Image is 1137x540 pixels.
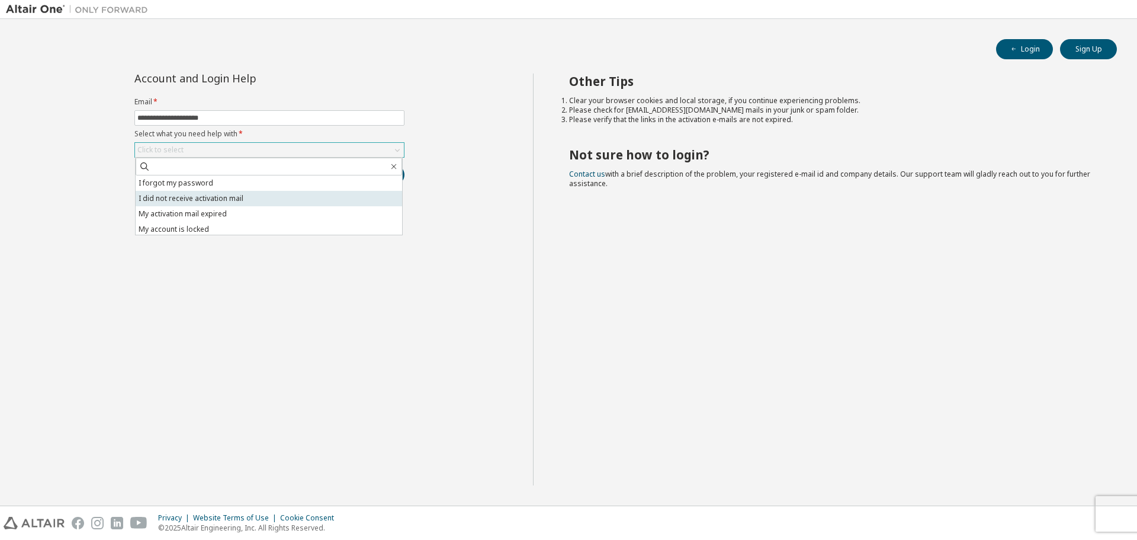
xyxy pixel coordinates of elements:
img: instagram.svg [91,517,104,529]
label: Select what you need help with [134,129,404,139]
div: Cookie Consent [280,513,341,523]
button: Login [996,39,1053,59]
img: facebook.svg [72,517,84,529]
img: youtube.svg [130,517,147,529]
div: Account and Login Help [134,74,351,83]
div: Click to select [135,143,404,157]
div: Website Terms of Use [193,513,280,523]
p: © 2025 Altair Engineering, Inc. All Rights Reserved. [158,523,341,533]
li: Please check for [EMAIL_ADDRESS][DOMAIN_NAME] mails in your junk or spam folder. [569,106,1096,115]
div: Privacy [158,513,193,523]
label: Email [134,97,404,107]
li: Clear your browser cookies and local storage, if you continue experiencing problems. [569,96,1096,106]
h2: Not sure how to login? [569,147,1096,162]
img: linkedin.svg [111,517,123,529]
h2: Other Tips [569,74,1096,89]
li: I forgot my password [136,175,402,191]
img: altair_logo.svg [4,517,65,529]
div: Click to select [137,145,184,155]
img: Altair One [6,4,154,15]
span: with a brief description of the problem, your registered e-mail id and company details. Our suppo... [569,169,1090,188]
li: Please verify that the links in the activation e-mails are not expired. [569,115,1096,124]
a: Contact us [569,169,605,179]
button: Sign Up [1060,39,1117,59]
